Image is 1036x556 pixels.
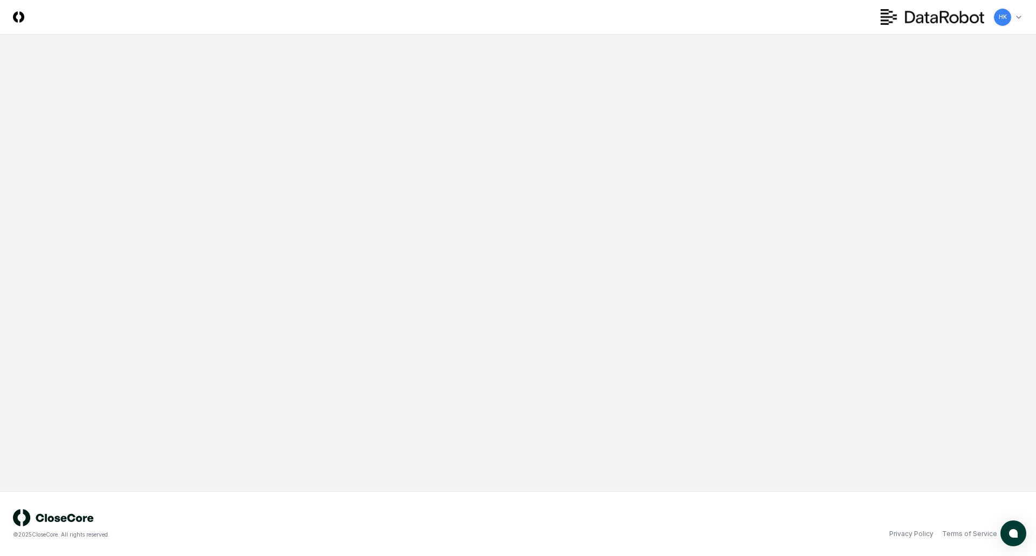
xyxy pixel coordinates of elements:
[13,509,94,526] img: logo
[881,9,984,25] img: DataRobot logo
[942,529,997,539] a: Terms of Service
[889,529,933,539] a: Privacy Policy
[993,8,1012,27] button: HK
[13,11,24,23] img: Logo
[1000,520,1026,546] button: atlas-launcher
[999,13,1007,21] span: HK
[13,531,518,539] div: © 2025 CloseCore. All rights reserved.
